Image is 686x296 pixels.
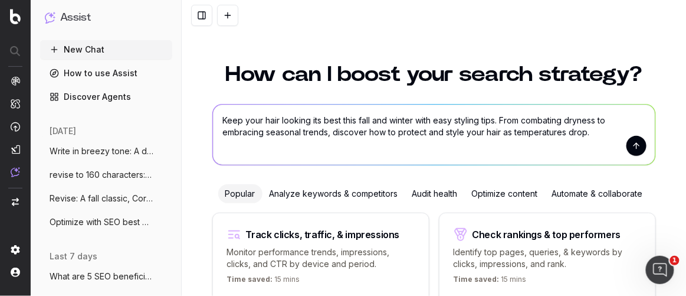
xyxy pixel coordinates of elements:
img: Intelligence [11,99,20,109]
a: How to use Assist [40,64,172,83]
span: Optimize with SEO best practices: Fall i [50,216,153,228]
span: 1 [670,256,680,265]
div: Automate & collaborate [545,184,650,203]
button: revise to 160 characters: Create the per [40,165,172,184]
h1: Assist [60,9,91,26]
p: Monitor performance trends, impressions, clicks, and CTR by device and period. [227,246,415,270]
button: New Chat [40,40,172,59]
div: Optimize content [465,184,545,203]
span: last 7 days [50,251,97,262]
span: What are 5 SEO beneficial blog post topi [50,271,153,282]
div: Check rankings & top performers [472,230,621,239]
div: Track clicks, traffic, & impressions [246,230,400,239]
span: [DATE] [50,125,76,137]
img: Switch project [12,198,19,206]
p: 15 mins [454,275,527,289]
img: Activation [11,122,20,132]
p: Identify top pages, queries, & keywords by clicks, impressions, and rank. [454,246,641,270]
h1: How can I boost your search strategy? [212,64,656,85]
button: Write in breezy tone: A dedicated readin [40,142,172,161]
img: My account [11,268,20,277]
div: Popular [218,184,262,203]
iframe: Intercom live chat [646,256,674,284]
button: Revise: A fall classic, Corduroy pants a [40,189,172,208]
img: Assist [11,167,20,177]
button: Optimize with SEO best practices: Fall i [40,213,172,232]
a: Discover Agents [40,87,172,106]
img: Studio [11,145,20,154]
img: Botify logo [10,9,21,24]
div: Audit health [405,184,465,203]
span: Time saved: [454,275,500,284]
p: 15 mins [227,275,300,289]
button: Assist [45,9,168,26]
div: Analyze keywords & competitors [262,184,405,203]
span: revise to 160 characters: Create the per [50,169,153,181]
span: Time saved: [227,275,273,284]
img: Assist [45,12,55,23]
button: What are 5 SEO beneficial blog post topi [40,267,172,286]
span: Write in breezy tone: A dedicated readin [50,145,153,157]
img: Setting [11,245,20,255]
img: Analytics [11,76,20,86]
textarea: Keep your hair looking its best this fall and winter with easy styling tips. From combating dryne... [213,105,655,165]
span: Revise: A fall classic, Corduroy pants a [50,193,153,204]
